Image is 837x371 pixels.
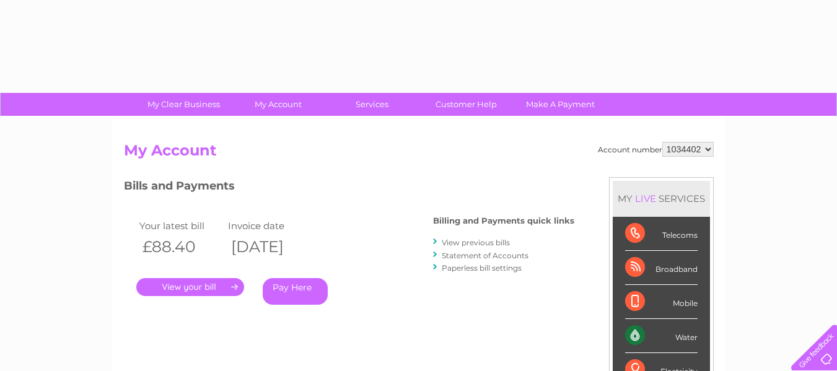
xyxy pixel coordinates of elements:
div: LIVE [633,193,659,204]
a: Paperless bill settings [442,263,522,273]
td: Your latest bill [136,217,226,234]
div: Account number [598,142,714,157]
div: MY SERVICES [613,181,710,216]
a: My Account [227,93,329,116]
a: View previous bills [442,238,510,247]
th: [DATE] [225,234,314,260]
a: My Clear Business [133,93,235,116]
a: . [136,278,244,296]
h4: Billing and Payments quick links [433,216,574,225]
a: Make A Payment [509,93,611,116]
div: Water [625,319,698,353]
a: Customer Help [415,93,517,116]
th: £88.40 [136,234,226,260]
td: Invoice date [225,217,314,234]
a: Services [321,93,423,116]
div: Telecoms [625,217,698,251]
h3: Bills and Payments [124,177,574,199]
div: Broadband [625,251,698,285]
div: Mobile [625,285,698,319]
a: Pay Here [263,278,328,305]
a: Statement of Accounts [442,251,528,260]
h2: My Account [124,142,714,165]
